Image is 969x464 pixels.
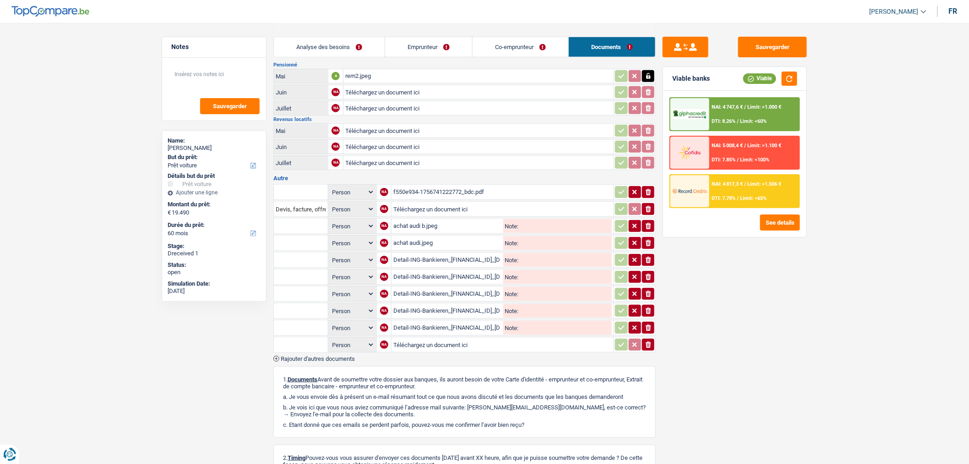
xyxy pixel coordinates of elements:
[332,72,340,80] div: A
[168,144,261,152] div: [PERSON_NAME]
[393,270,501,284] div: Detail-ING-Bankieren_[FINANCIAL_ID]_[DATE]_0te9i3xwmo.pdf
[380,307,388,315] div: NA
[276,144,326,150] div: Juin
[740,195,767,201] span: Limit: <65%
[283,376,646,390] p: 1. Avant de soumettre votre dossier aux banques, ils auront besoin de votre Carte d'identité - em...
[503,240,519,246] label: Note:
[273,62,656,67] h2: Pensionné
[168,189,261,196] div: Ajouter une ligne
[168,137,261,144] div: Name:
[745,104,746,110] span: /
[748,143,782,149] span: Limit: >1.100 €
[503,291,519,297] label: Note:
[393,253,501,267] div: Detail-ING-Bankieren_[FINANCIAL_ID]_[DATE]_jab5uz2ppc.pdf
[276,73,326,80] div: Mai
[673,182,707,199] img: Record Credits
[168,243,261,250] div: Stage:
[473,37,568,57] a: Co-emprunteur
[380,341,388,349] div: NA
[385,37,472,57] a: Emprunteur
[737,195,739,201] span: /
[393,304,501,318] div: Detail-ING-Bankieren_[FINANCIAL_ID]_[DATE]_1yyz6iw0s0.pdf
[171,43,257,51] h5: Notes
[393,236,501,250] div: achat audi.jpeg
[283,393,646,400] p: a. Je vous envoie dès à présent un e-mail résumant tout ce que nous avons discuté et les doc...
[281,356,355,362] span: Rajouter d'autres documents
[393,287,501,301] div: Detail-ING-Bankieren_[FINANCIAL_ID]_[DATE]_vz6ucu3b74.pdf
[276,127,326,134] div: Mai
[673,144,707,161] img: Cofidis
[745,181,746,187] span: /
[380,188,388,196] div: NA
[740,157,770,163] span: Limit: <100%
[760,215,800,231] button: See details
[276,89,326,96] div: Juin
[737,118,739,124] span: /
[503,325,519,331] label: Note:
[712,143,743,149] span: NAI: 5 008,4 €
[273,175,656,181] h3: Autre
[168,172,261,180] div: Détails but du prêt
[748,181,782,187] span: Limit: >1.506 €
[283,404,646,418] p: b. Je vois ici que vous nous aviez communiqué l’adresse mail suivante: [PERSON_NAME][EMAIL_ADDRE...
[168,287,261,295] div: [DATE]
[168,201,259,208] label: Montant du prêt:
[200,98,260,114] button: Sauvegarder
[712,118,736,124] span: DTI: 8.26%
[380,205,388,213] div: NA
[503,274,519,280] label: Note:
[673,109,707,120] img: AlphaCredit
[288,454,305,461] span: Timing
[672,75,710,83] div: Viable banks
[743,73,776,83] div: Viable
[740,118,767,124] span: Limit: <60%
[168,269,261,276] div: open
[276,160,326,166] div: Juillet
[213,103,247,109] span: Sauvegarder
[862,4,926,19] a: [PERSON_NAME]
[569,37,655,57] a: Documents
[380,256,388,264] div: NA
[332,159,340,167] div: NA
[332,104,340,112] div: NA
[332,88,340,96] div: NA
[276,105,326,112] div: Juillet
[712,181,743,187] span: NAI: 4 817,3 €
[11,6,89,17] img: TopCompare Logo
[503,257,519,263] label: Note:
[712,195,736,201] span: DTI: 7.78%
[168,261,261,269] div: Status:
[168,209,171,216] span: €
[748,104,782,110] span: Limit: >1.000 €
[168,280,261,287] div: Simulation Date:
[288,376,317,383] span: Documents
[949,7,958,16] div: fr
[870,8,919,16] span: [PERSON_NAME]
[393,185,612,199] div: f550e934-1756741222772_bdc.pdf
[503,223,519,229] label: Note:
[345,69,612,83] div: rem2.jpeg
[380,290,388,298] div: NA
[738,37,807,57] button: Sauvegarder
[332,127,340,135] div: NA
[737,157,739,163] span: /
[380,273,388,281] div: NA
[168,221,259,229] label: Durée du prêt:
[380,222,388,230] div: NA
[393,219,501,233] div: achat audi b.jpeg
[380,324,388,332] div: NA
[273,356,355,362] button: Rajouter d'autres documents
[712,157,736,163] span: DTI: 7.85%
[503,308,519,314] label: Note:
[393,321,501,335] div: Detail-ING-Bankieren_[FINANCIAL_ID]_[DATE]_clc292en28.pdf
[380,239,388,247] div: NA
[283,421,646,428] p: c. Etant donné que ces emails se perdent parfois, pouvez-vous me confirmer l’avoir bien reçu?
[168,250,261,257] div: Dreceived 1
[745,143,746,149] span: /
[168,154,259,161] label: But du prêt:
[332,143,340,151] div: NA
[274,37,385,57] a: Analyse des besoins
[712,104,743,110] span: NAI: 4 747,6 €
[273,117,656,122] h2: Revenus locatifs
